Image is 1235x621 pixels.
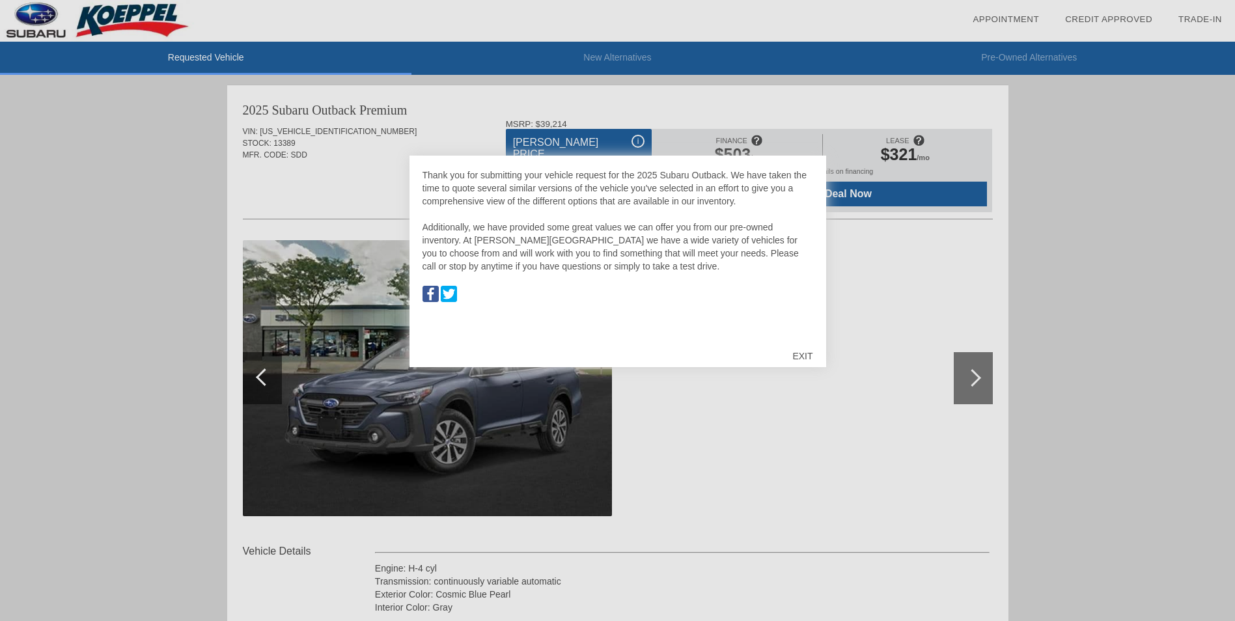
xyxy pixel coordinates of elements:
[423,286,439,302] img: Map to Koeppel Subaru
[423,169,813,338] div: Thank you for submitting your vehicle request for the 2025 Subaru Outback. We have taken the time...
[779,337,826,376] div: EXIT
[1178,14,1222,24] a: Trade-In
[973,14,1039,24] a: Appointment
[441,286,457,302] img: Map to Koeppel Subaru
[1065,14,1152,24] a: Credit Approved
